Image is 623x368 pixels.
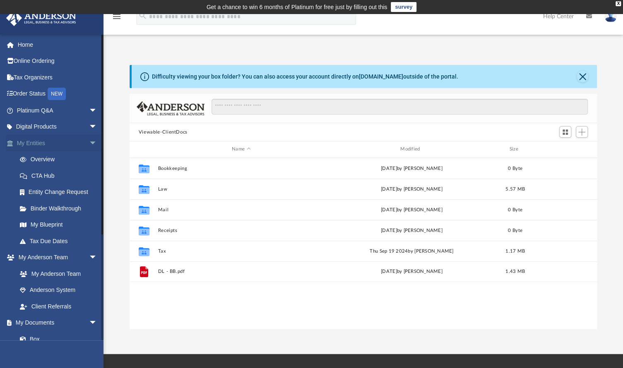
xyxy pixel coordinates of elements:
button: Close [577,71,588,82]
div: close [616,1,621,6]
div: [DATE] by [PERSON_NAME] [328,227,495,234]
span: arrow_drop_down [89,315,106,332]
button: Law [158,186,325,192]
i: menu [112,12,122,22]
a: Client Referrals [12,298,106,315]
a: Entity Change Request [12,184,110,201]
button: Mail [158,207,325,213]
a: Online Ordering [6,53,110,69]
span: arrow_drop_down [89,119,106,136]
div: id [535,146,593,153]
a: Tax Due Dates [12,233,110,249]
div: [DATE] by [PERSON_NAME] [328,206,495,213]
div: NEW [48,88,66,100]
a: menu [112,16,122,22]
a: My Entitiesarrow_drop_down [6,135,110,151]
div: [DATE] by [PERSON_NAME] [328,268,495,275]
a: My Blueprint [12,217,106,233]
div: Difficulty viewing your box folder? You can also access your account directly on outside of the p... [152,72,458,81]
span: arrow_drop_down [89,249,106,266]
button: Receipts [158,228,325,233]
div: Thu Sep 19 2024 by [PERSON_NAME] [328,247,495,255]
a: survey [391,2,416,12]
button: Add [576,126,588,138]
a: My Anderson Team [12,265,101,282]
button: Switch to Grid View [559,126,572,138]
span: 0 Byte [508,228,522,232]
button: Viewable-ClientDocs [139,129,188,136]
a: Order StatusNEW [6,86,110,103]
div: [DATE] by [PERSON_NAME] [328,165,495,172]
a: My Documentsarrow_drop_down [6,315,106,331]
button: DL - BB.pdf [158,269,325,274]
i: search [138,11,147,20]
div: Size [498,146,532,153]
a: My Anderson Teamarrow_drop_down [6,249,106,266]
div: grid [130,158,597,330]
span: 1.17 MB [505,249,525,253]
img: Anderson Advisors Platinum Portal [4,10,79,26]
a: Box [12,331,101,347]
a: Tax Organizers [6,69,110,86]
a: CTA Hub [12,167,110,184]
button: Tax [158,249,325,254]
a: Digital Productsarrow_drop_down [6,119,110,135]
img: User Pic [604,10,617,22]
a: Platinum Q&Aarrow_drop_down [6,102,110,119]
div: Modified [328,146,495,153]
span: arrow_drop_down [89,102,106,119]
span: 1.43 MB [505,269,525,274]
div: Get a chance to win 6 months of Platinum for free just by filling out this [207,2,387,12]
a: Home [6,36,110,53]
a: Anderson System [12,282,106,299]
button: Bookkeeping [158,166,325,171]
a: Binder Walkthrough [12,200,110,217]
a: [DOMAIN_NAME] [359,73,403,80]
a: Overview [12,151,110,168]
div: id [133,146,154,153]
div: [DATE] by [PERSON_NAME] [328,185,495,193]
span: 0 Byte [508,166,522,170]
span: 5.57 MB [505,186,525,191]
div: Name [157,146,324,153]
input: Search files and folders [212,99,588,115]
span: 0 Byte [508,207,522,212]
span: arrow_drop_down [89,135,106,152]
